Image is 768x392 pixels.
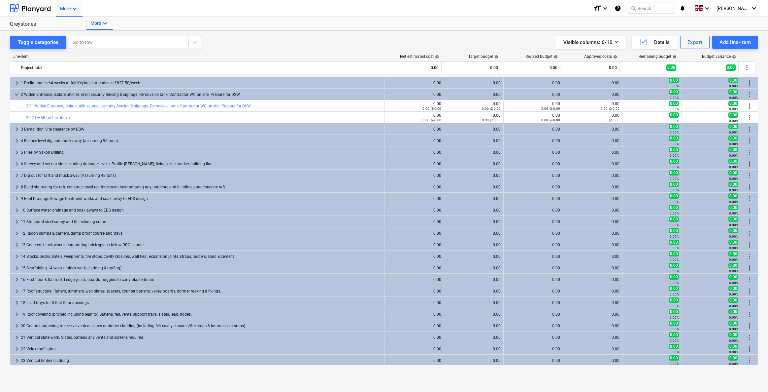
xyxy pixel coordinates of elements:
[670,269,679,273] small: 0.00%
[506,150,560,155] div: 0.00
[447,300,501,305] div: 0.00
[728,78,738,83] span: 0.00
[666,64,676,71] span: 0.00
[566,150,619,155] div: 0.00
[687,38,703,47] div: Export
[728,124,738,129] span: 0.00
[13,276,21,284] span: keyboard_arrow_right
[746,218,753,226] span: More actions
[728,297,738,303] span: 0.00
[447,127,501,132] div: 0.00
[566,312,619,317] div: 0.00
[566,113,619,122] div: 0.00
[728,309,738,314] span: 0.00
[447,113,501,122] div: 0.00
[21,297,382,308] div: 18 Lead trays for 5 first floor openings
[13,357,21,365] span: keyboard_arrow_right
[506,196,560,201] div: 0.00
[21,240,382,250] div: 13 Concrete block work incorporating brick splash below DPC Labour
[728,170,738,176] span: 0.00
[671,55,677,59] span: help
[729,188,738,192] small: 0.00%
[729,84,738,88] small: 0.00%
[21,205,382,216] div: 10 Surface water, drainage and soak aways to EDS design
[729,246,738,250] small: 0.00%
[387,196,441,201] div: 0.00
[746,125,753,133] span: More actions
[447,92,501,97] div: 0.00
[670,131,679,134] small: 0.00%
[506,185,560,189] div: 0.00
[566,243,619,247] div: 0.00
[746,91,753,98] span: More actions
[506,324,560,328] div: 0.00
[13,148,21,156] span: keyboard_arrow_right
[728,321,738,326] span: 0.00
[612,55,617,59] span: help
[13,345,21,353] span: keyboard_arrow_right
[639,54,677,59] div: Remaining budget
[422,118,441,122] small: 0.00 @ 0.00
[670,142,679,146] small: 0.00%
[21,274,382,285] div: 16 First floor & flat roof. Ledge, joists, boards, noggins to carry plasterboard
[504,62,557,73] div: 0.00
[566,185,619,189] div: 0.00
[506,92,560,97] div: 0.00
[729,177,738,180] small: 0.00%
[670,96,679,99] small: 0.00%
[21,286,382,296] div: 17 Roof structure. Rafters, trimmers, wall plates, spacers, counter battens, valley boards, dorme...
[13,160,21,168] span: keyboard_arrow_right
[482,118,501,122] small: 0.00 @ 0.00
[728,240,738,245] span: 0.00
[21,193,382,204] div: 9 Foul Drainage Sewage treatment works and soak away to EDS design
[13,206,21,214] span: keyboard_arrow_right
[746,345,753,353] span: More actions
[746,253,753,260] span: More actions
[506,231,560,236] div: 0.00
[447,266,501,270] div: 0.00
[566,81,619,85] div: 0.00
[746,287,753,295] span: More actions
[728,159,738,164] span: 0.00
[729,200,738,204] small: 0.00%
[447,81,501,85] div: 0.00
[729,212,738,215] small: 0.00%
[21,228,382,239] div: 12 Radon sumps & barriers, damp proof course and trays
[670,258,679,261] small: 0.00%
[729,131,738,134] small: 0.00%
[728,286,738,291] span: 0.00
[21,89,382,100] div: 2 Widen Entrance, isolate utilities, erect security fencing & signage. Remove oil tank, Contracto...
[387,81,441,85] div: 0.00
[13,229,21,237] span: keyboard_arrow_right
[444,62,498,73] div: 0.00
[447,101,501,111] div: 0.00
[729,269,738,273] small: 0.00%
[387,219,441,224] div: 0.00
[729,154,738,157] small: 0.00%
[743,64,751,72] span: More actions
[447,312,501,317] div: 0.00
[669,205,679,210] span: 0.00
[468,54,498,59] div: Target budget
[447,254,501,259] div: 0.00
[563,38,618,47] div: Visible columns : 6/10
[670,281,679,285] small: 0.00%
[10,54,383,59] div: Line-item
[593,4,601,12] i: format_size
[702,54,736,59] div: Budget variance
[729,304,738,308] small: 0.00%
[506,289,560,294] div: 0.00
[719,38,751,47] div: Add line-item
[506,138,560,143] div: 0.00
[13,172,21,179] span: keyboard_arrow_right
[21,182,382,192] div: 8 Build shuttering for raft, construct steel reinforcement incorporating any hardcore and blindin...
[10,36,66,49] button: Toggle categories
[731,55,736,59] span: help
[21,62,379,73] div: Project total
[669,182,679,187] span: 0.00
[387,254,441,259] div: 0.00
[669,240,679,245] span: 0.00
[13,241,21,249] span: keyboard_arrow_right
[679,4,686,12] i: notifications
[387,162,441,166] div: 0.00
